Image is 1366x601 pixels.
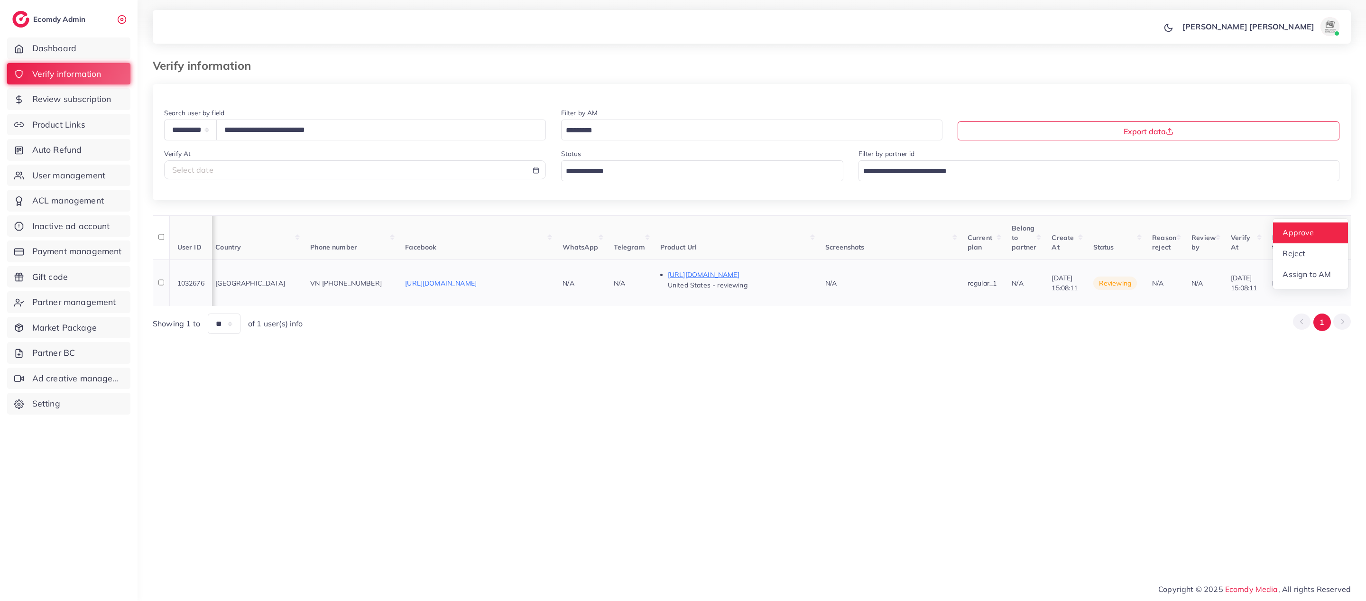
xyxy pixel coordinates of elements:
span: Market Package [32,322,97,334]
span: Export data [1124,127,1173,136]
span: Review subscription [32,93,111,105]
span: Partner BC [32,347,75,359]
label: Filter by AM [561,108,598,118]
span: Select date [172,165,213,175]
span: Verify At [1231,233,1250,251]
span: Belong to partner [1012,224,1036,252]
span: Gift code [32,271,68,283]
span: N/A [563,279,574,287]
label: Search user by field [164,108,224,118]
span: Reason reject [1152,233,1176,251]
span: Country [215,243,241,251]
a: Ecomdy Media [1225,584,1278,594]
span: Product Url [660,243,697,251]
span: VN [PHONE_NUMBER] [310,279,382,287]
label: Verify At [164,149,191,158]
span: Review by [1191,233,1216,251]
span: 1032676 [177,279,204,287]
a: Verify information [7,63,130,85]
a: Partner BC [7,342,130,364]
span: N/A [1012,279,1023,287]
span: United States - reviewing [668,281,748,289]
span: Reject [1283,249,1306,258]
span: Payment management [32,245,122,258]
a: Review subscription [7,88,130,110]
ul: Pagination [1293,314,1351,331]
span: [DATE] 15:08:11 [1231,274,1257,292]
h2: Ecomdy Admin [33,15,88,24]
a: Ad creative management [7,368,130,389]
a: User management [7,165,130,186]
label: Status [561,149,581,158]
span: Approve [1283,228,1314,238]
div: Search for option [561,120,943,140]
span: N/A [614,279,625,287]
span: Ad creative management [32,372,123,385]
a: Partner management [7,291,130,313]
span: N/A [1152,279,1163,287]
span: Status [1093,243,1114,251]
span: N/A [1191,279,1203,287]
span: [GEOGRAPHIC_DATA] [215,279,285,287]
button: Go to page 1 [1313,314,1331,331]
span: Inactive ad account [32,220,110,232]
input: Search for option [860,164,1327,179]
span: Copyright © 2025 [1158,583,1351,595]
span: N/A [825,279,837,287]
span: User management [32,169,105,182]
span: Verify information [32,68,102,80]
a: Auto Refund [7,139,130,161]
div: Search for option [858,160,1339,181]
input: Search for option [563,164,831,179]
span: , All rights Reserved [1278,583,1351,595]
button: Export data [958,121,1339,140]
img: logo [12,11,29,28]
label: Filter by partner id [858,149,914,158]
a: [PERSON_NAME] [PERSON_NAME]avatar [1177,17,1343,36]
span: WhatsApp [563,243,598,251]
span: User ID [177,243,202,251]
span: reviewing [1093,277,1137,290]
span: of 1 user(s) info [248,318,303,329]
a: Inactive ad account [7,215,130,237]
span: Product Links [32,119,85,131]
span: ACL management [32,194,104,207]
span: Assign to AM [1283,269,1331,279]
a: Payment management [7,240,130,262]
img: avatar [1320,17,1339,36]
h3: Verify information [153,59,258,73]
a: Market Package [7,317,130,339]
span: Facebook [405,243,436,251]
span: Current plan [968,233,992,251]
span: regular_1 [968,279,997,287]
a: Product Links [7,114,130,136]
p: [PERSON_NAME] [PERSON_NAME] [1182,21,1314,32]
a: Setting [7,393,130,415]
span: Create At [1052,233,1074,251]
a: logoEcomdy Admin [12,11,88,28]
a: Gift code [7,266,130,288]
a: ACL management [7,190,130,212]
span: Screenshots [825,243,865,251]
input: Search for option [563,123,931,138]
span: Dashboard [32,42,76,55]
p: [URL][DOMAIN_NAME] [668,269,810,280]
span: Auto Refund [32,144,82,156]
span: Partner management [32,296,116,308]
a: Dashboard [7,37,130,59]
span: Showing 1 to [153,318,200,329]
span: Telegram [614,243,645,251]
span: [DATE] 15:08:11 [1052,274,1078,292]
span: Setting [32,398,60,410]
a: [URL][DOMAIN_NAME] [405,279,477,287]
div: Search for option [561,160,844,181]
span: Phone number [310,243,357,251]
